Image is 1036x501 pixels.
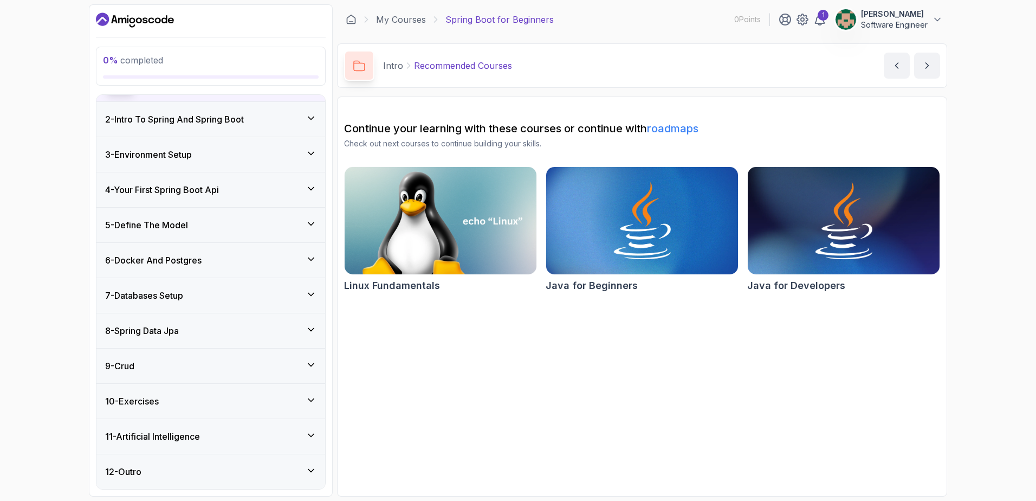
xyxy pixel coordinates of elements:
[96,243,325,278] button: 6-Docker And Postgres
[734,14,761,25] p: 0 Points
[96,419,325,454] button: 11-Artificial Intelligence
[345,167,536,274] img: Linux Fundamentals card
[105,289,183,302] h3: 7 - Databases Setup
[445,13,554,26] p: Spring Boot for Beginners
[96,278,325,313] button: 7-Databases Setup
[861,20,928,30] p: Software Engineer
[344,138,940,149] p: Check out next courses to continue building your skills.
[96,313,325,348] button: 8-Spring Data Jpa
[96,102,325,137] button: 2-Intro To Spring And Spring Boot
[344,121,940,136] h2: Continue your learning with these courses or continue with
[103,55,163,66] span: completed
[884,53,910,79] button: previous content
[105,183,219,196] h3: 4 - Your First Spring Boot Api
[105,148,192,161] h3: 3 - Environment Setup
[96,137,325,172] button: 3-Environment Setup
[546,278,638,293] h2: Java for Beginners
[346,14,357,25] a: Dashboard
[105,359,134,372] h3: 9 - Crud
[376,13,426,26] a: My Courses
[96,208,325,242] button: 5-Define The Model
[914,53,940,79] button: next content
[647,122,698,135] a: roadmaps
[96,454,325,489] button: 12-Outro
[747,278,845,293] h2: Java for Developers
[835,9,943,30] button: user profile image[PERSON_NAME]Software Engineer
[96,172,325,207] button: 4-Your First Spring Boot Api
[861,9,928,20] p: [PERSON_NAME]
[344,278,440,293] h2: Linux Fundamentals
[105,465,141,478] h3: 12 - Outro
[105,113,244,126] h3: 2 - Intro To Spring And Spring Boot
[96,349,325,383] button: 9-Crud
[818,10,828,21] div: 1
[546,167,738,274] img: Java for Beginners card
[96,384,325,419] button: 10-Exercises
[546,166,739,293] a: Java for Beginners cardJava for Beginners
[836,9,856,30] img: user profile image
[103,55,118,66] span: 0 %
[414,59,512,72] p: Recommended Courses
[344,166,537,293] a: Linux Fundamentals cardLinux Fundamentals
[105,430,200,443] h3: 11 - Artificial Intelligence
[105,324,179,337] h3: 8 - Spring Data Jpa
[383,59,403,72] p: Intro
[105,395,159,408] h3: 10 - Exercises
[747,166,940,293] a: Java for Developers cardJava for Developers
[96,11,174,29] a: Dashboard
[105,254,202,267] h3: 6 - Docker And Postgres
[813,13,826,26] a: 1
[105,219,188,232] h3: 5 - Define The Model
[748,167,940,274] img: Java for Developers card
